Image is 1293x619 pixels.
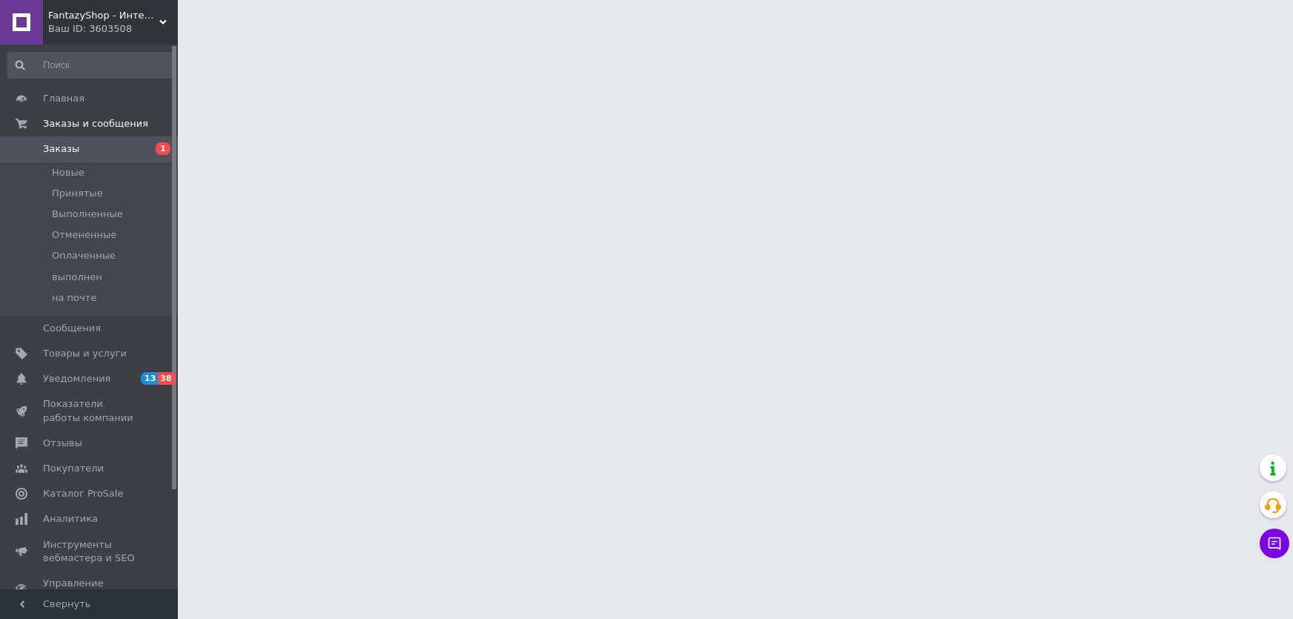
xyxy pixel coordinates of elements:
[43,462,104,475] span: Покупатели
[48,9,159,22] span: FantazyShop - Интернет магазин товаров для всех и каждого
[52,228,116,242] span: Отмененные
[43,487,123,500] span: Каталог ProSale
[52,187,103,200] span: Принятые
[43,347,127,360] span: Товары и услуги
[43,512,98,526] span: Аналитика
[52,291,96,305] span: на почте
[43,397,137,424] span: Показатели работы компании
[43,372,110,385] span: Уведомления
[43,538,137,565] span: Инструменты вебмастера и SEO
[7,52,174,79] input: Поиск
[158,372,175,385] span: 38
[43,322,101,335] span: Сообщения
[43,117,148,130] span: Заказы и сообщения
[52,208,123,221] span: Выполненные
[52,249,116,262] span: Оплаченные
[43,142,79,156] span: Заказы
[141,372,158,385] span: 13
[156,142,170,155] span: 1
[1260,529,1289,558] button: Чат с покупателем
[43,92,84,105] span: Главная
[43,437,82,450] span: Отзывы
[52,271,102,284] span: выполнен
[48,22,178,36] div: Ваш ID: 3603508
[52,166,84,179] span: Новые
[43,577,137,603] span: Управление сайтом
